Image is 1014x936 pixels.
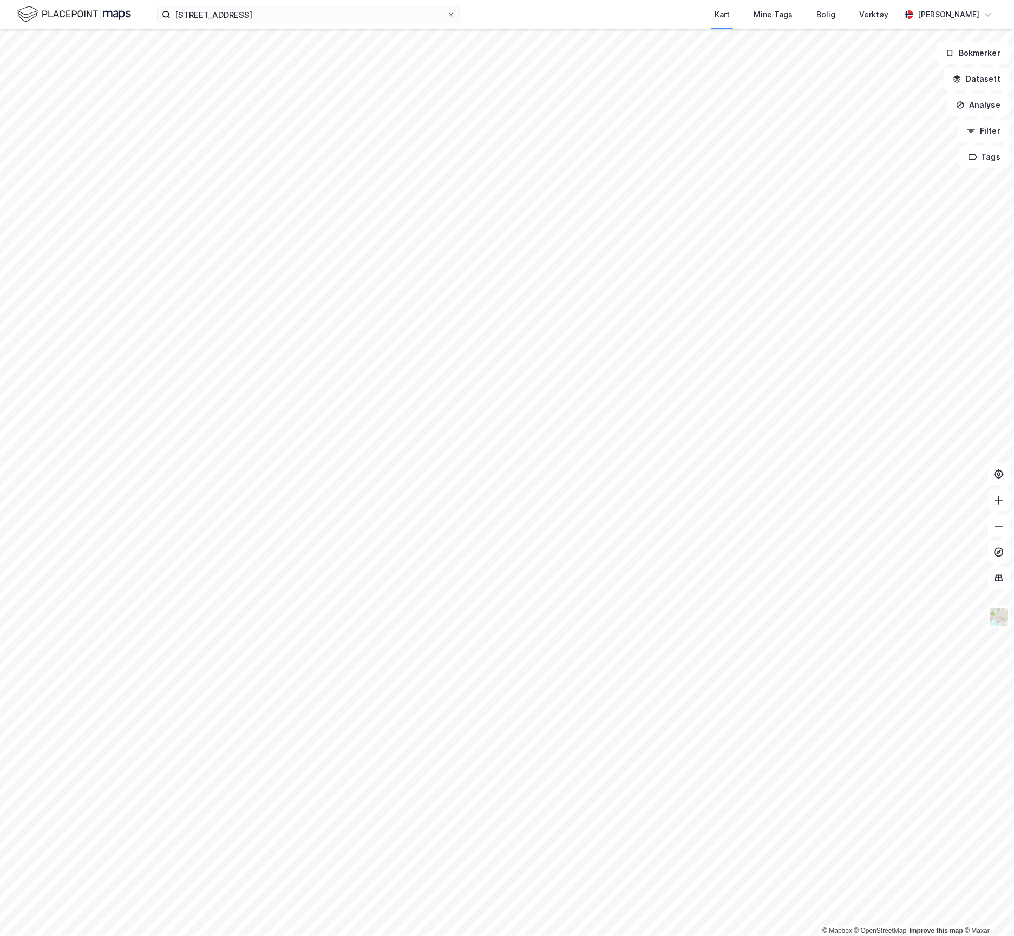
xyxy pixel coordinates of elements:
[17,5,131,24] img: logo.f888ab2527a4732fd821a326f86c7f29.svg
[171,6,447,23] input: Søk på adresse, matrikkel, gårdeiere, leietakere eller personer
[822,927,852,934] a: Mapbox
[816,8,835,21] div: Bolig
[960,884,1014,936] iframe: Chat Widget
[958,120,1010,142] button: Filter
[854,927,907,934] a: OpenStreetMap
[960,884,1014,936] div: Kontrollprogram for chat
[959,146,1010,168] button: Tags
[859,8,888,21] div: Verktøy
[989,607,1009,627] img: Z
[947,94,1010,116] button: Analyse
[937,42,1010,64] button: Bokmerker
[944,68,1010,90] button: Datasett
[715,8,730,21] div: Kart
[754,8,793,21] div: Mine Tags
[910,927,963,934] a: Improve this map
[918,8,979,21] div: [PERSON_NAME]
